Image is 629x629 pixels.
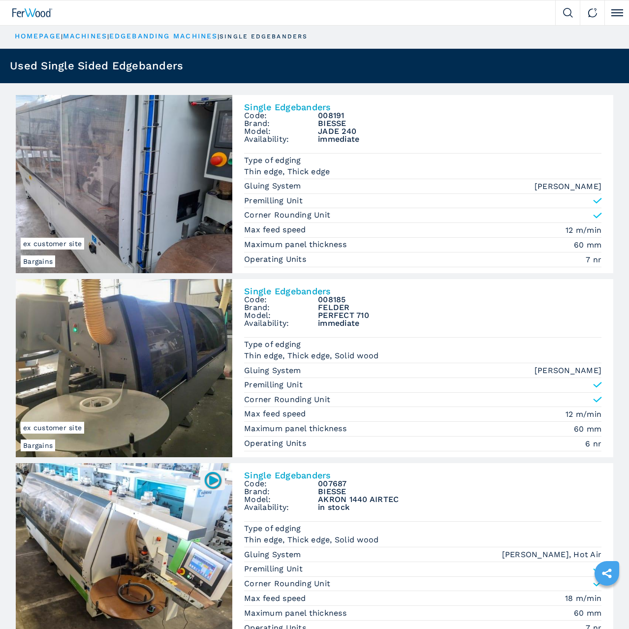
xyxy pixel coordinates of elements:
[12,8,53,17] img: Ferwood
[565,593,601,604] em: 18 m/min
[220,32,308,41] p: single edgebanders
[244,127,318,135] span: Model:
[587,585,622,622] iframe: Chat
[63,32,107,40] a: machines
[586,254,601,265] em: 7 nr
[244,239,349,250] p: Maximum panel thickness
[535,365,601,376] em: [PERSON_NAME]
[244,339,304,350] p: Type of edging
[21,238,84,250] span: ex customer site
[244,409,309,419] p: Max feed speed
[109,32,218,40] a: edgebanding machines
[566,409,601,420] em: 12 m/min
[244,296,318,304] span: Code:
[318,120,601,127] h3: BIESSE
[203,471,222,490] img: 007687
[244,312,318,319] span: Model:
[244,155,304,166] p: Type of edging
[318,312,601,319] h3: PERFECT 710
[21,255,55,267] span: Bargains
[244,496,318,503] span: Model:
[595,561,619,586] a: sharethis
[244,135,318,143] span: Availability:
[244,120,318,127] span: Brand:
[244,488,318,496] span: Brand:
[318,112,601,120] h3: 008191
[318,480,601,488] h3: 007687
[244,166,601,177] em: Thin edge, Thick edge
[502,549,602,560] em: [PERSON_NAME], Hot Air
[218,33,220,40] span: |
[16,95,232,273] img: Single Edgebanders BIESSE JADE 240
[566,224,601,236] em: 12 m/min
[244,181,304,191] p: Gluing System
[244,480,318,488] span: Code:
[244,438,309,449] p: Operating Units
[244,608,349,619] p: Maximum panel thickness
[318,503,601,511] span: in stock
[574,423,601,435] em: 60 mm
[244,423,349,434] p: Maximum panel thickness
[244,195,303,206] p: Premilling Unit
[107,33,109,40] span: |
[244,103,601,112] h2: Single Edgebanders
[244,578,330,589] p: Corner Rounding Unit
[318,488,601,496] h3: BIESSE
[21,422,84,434] span: ex customer site
[21,440,55,451] span: Bargains
[244,224,309,235] p: Max feed speed
[244,564,303,574] p: Premilling Unit
[10,61,183,71] h1: Used Single Sided Edgebanders
[244,350,601,361] em: Thin edge, Thick edge, Solid wood
[318,296,601,304] h3: 008185
[244,319,318,327] span: Availability:
[318,135,601,143] span: immediate
[61,33,63,40] span: |
[318,304,601,312] h3: FELDER
[16,95,613,273] a: Single Edgebanders BIESSE JADE 240Bargainsex customer siteSingle EdgebandersCode:008191Brand:BIES...
[585,438,601,449] em: 6 nr
[318,127,601,135] h3: JADE 240
[318,319,601,327] span: immediate
[318,496,601,503] h3: AKRON 1440 AIRTEC
[244,503,318,511] span: Availability:
[574,239,601,251] em: 60 mm
[244,593,309,604] p: Max feed speed
[244,304,318,312] span: Brand:
[15,32,61,40] a: HOMEPAGE
[244,379,303,390] p: Premilling Unit
[244,549,304,560] p: Gluing System
[16,279,232,457] img: Single Edgebanders FELDER PERFECT 710
[535,181,601,192] em: [PERSON_NAME]
[244,534,601,545] em: Thin edge, Thick edge, Solid wood
[244,365,304,376] p: Gluing System
[244,394,330,405] p: Corner Rounding Unit
[16,279,613,457] a: Single Edgebanders FELDER PERFECT 710Bargainsex customer siteSingle EdgebandersCode:008185Brand:F...
[244,210,330,220] p: Corner Rounding Unit
[244,254,309,265] p: Operating Units
[574,607,601,619] em: 60 mm
[244,471,601,480] h2: Single Edgebanders
[563,8,573,18] img: Search
[244,287,601,296] h2: Single Edgebanders
[244,523,304,534] p: Type of edging
[604,0,629,25] button: Click to toggle menu
[588,8,598,18] img: Contact us
[244,112,318,120] span: Code:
